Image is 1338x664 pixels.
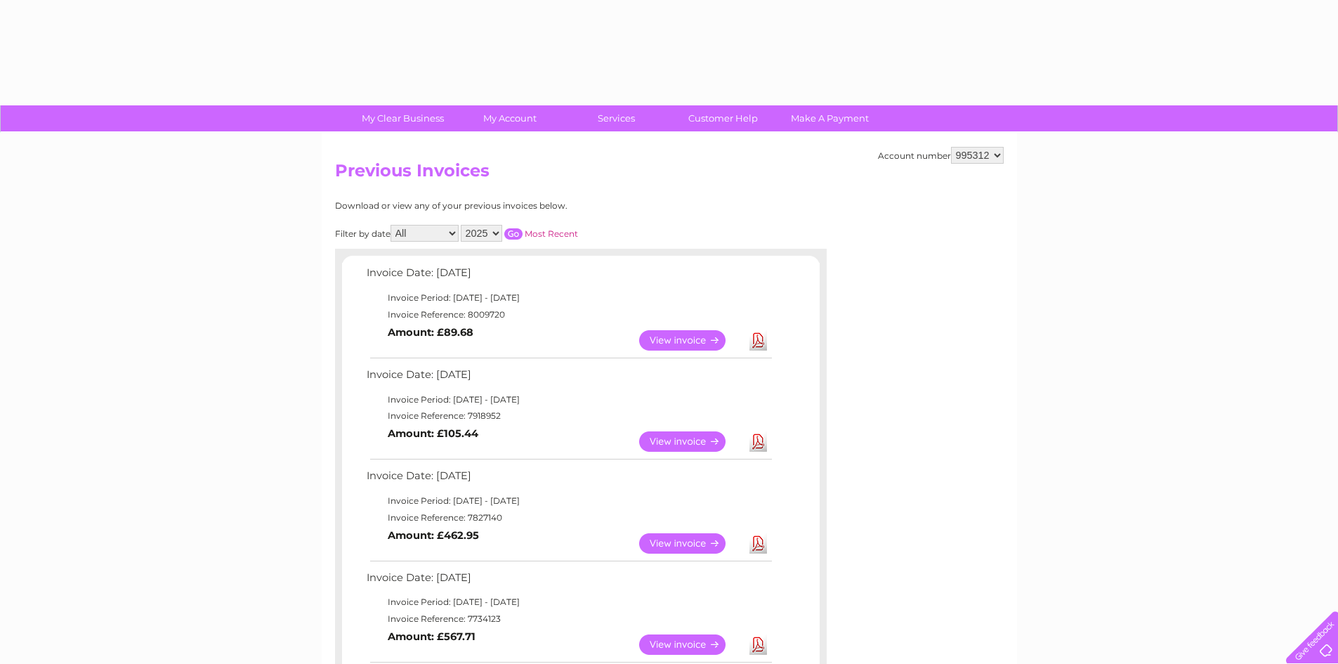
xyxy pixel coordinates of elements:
[363,289,774,306] td: Invoice Period: [DATE] - [DATE]
[388,529,479,542] b: Amount: £462.95
[639,634,742,655] a: View
[558,105,674,131] a: Services
[363,611,774,627] td: Invoice Reference: 7734123
[749,431,767,452] a: Download
[363,365,774,391] td: Invoice Date: [DATE]
[345,105,461,131] a: My Clear Business
[363,568,774,594] td: Invoice Date: [DATE]
[452,105,568,131] a: My Account
[388,326,473,339] b: Amount: £89.68
[878,147,1004,164] div: Account number
[639,330,742,351] a: View
[749,634,767,655] a: Download
[639,533,742,554] a: View
[665,105,781,131] a: Customer Help
[335,201,704,211] div: Download or view any of your previous invoices below.
[363,467,774,493] td: Invoice Date: [DATE]
[388,630,475,643] b: Amount: £567.71
[388,427,478,440] b: Amount: £105.44
[363,408,774,424] td: Invoice Reference: 7918952
[363,306,774,323] td: Invoice Reference: 8009720
[639,431,742,452] a: View
[363,509,774,526] td: Invoice Reference: 7827140
[335,225,704,242] div: Filter by date
[363,594,774,611] td: Invoice Period: [DATE] - [DATE]
[525,228,578,239] a: Most Recent
[335,161,1004,188] h2: Previous Invoices
[749,533,767,554] a: Download
[363,263,774,289] td: Invoice Date: [DATE]
[363,391,774,408] td: Invoice Period: [DATE] - [DATE]
[749,330,767,351] a: Download
[363,493,774,509] td: Invoice Period: [DATE] - [DATE]
[772,105,888,131] a: Make A Payment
